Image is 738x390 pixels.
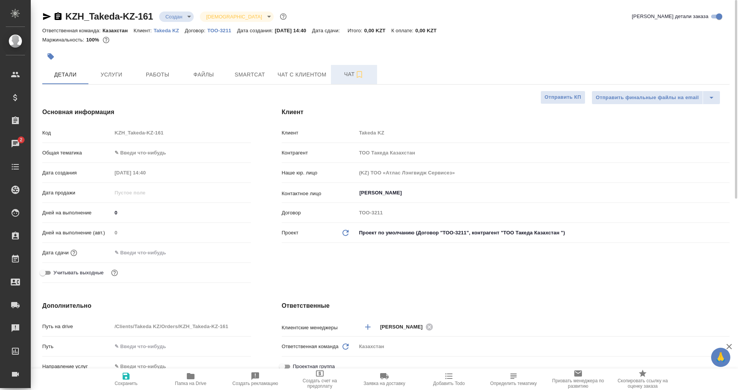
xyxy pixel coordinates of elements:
[42,363,112,370] p: Направление услуг
[592,91,703,105] button: Отправить финальные файлы на email
[154,28,185,33] p: Takeda KZ
[115,381,138,386] span: Сохранить
[42,249,69,257] p: Дата сдачи
[490,381,537,386] span: Определить тематику
[356,167,730,178] input: Пустое поле
[278,12,288,22] button: Доп статусы указывают на важность/срочность заказа
[42,343,112,350] p: Путь
[380,322,435,332] div: [PERSON_NAME]
[93,70,130,80] span: Услуги
[185,28,208,33] p: Договор:
[223,368,288,390] button: Создать рекламацию
[42,12,52,21] button: Скопировать ссылку для ЯМессенджера
[282,169,356,177] p: Наше юр. лицо
[158,368,223,390] button: Папка на Drive
[356,127,730,138] input: Пустое поле
[596,93,699,102] span: Отправить финальные файлы на email
[233,381,278,386] span: Создать рекламацию
[352,368,417,390] button: Заявка на доставку
[275,28,312,33] p: [DATE] 14:40
[185,70,222,80] span: Файлы
[711,348,730,367] button: 🙏
[112,247,179,258] input: ✎ Введи что-нибудь
[417,368,481,390] button: Добавить Todo
[53,12,63,21] button: Скопировать ссылку
[312,28,342,33] p: Дата сдачи:
[112,227,251,238] input: Пустое поле
[416,28,442,33] p: 0,00 KZT
[207,27,237,33] a: ТОО-3211
[207,28,237,33] p: ТОО-3211
[86,37,101,43] p: 100%
[550,378,606,389] span: Призвать менеджера по развитию
[110,268,120,278] button: Выбери, если сб и вс нужно считать рабочими днями для выполнения заказа.
[336,70,372,79] span: Чат
[545,93,581,102] span: Отправить КП
[112,207,251,218] input: ✎ Введи что-нибудь
[42,108,251,117] h4: Основная информация
[42,129,112,137] p: Код
[42,48,59,65] button: Добавить тэг
[103,28,134,33] p: Казахстан
[282,301,730,310] h4: Ответственные
[101,35,111,45] button: 0
[282,229,299,237] p: Проект
[112,167,179,178] input: Пустое поле
[364,28,391,33] p: 0,00 KZT
[433,381,465,386] span: Добавить Todo
[359,318,377,336] button: Добавить менеджера
[278,70,326,80] span: Чат с клиентом
[282,108,730,117] h4: Клиент
[231,70,268,80] span: Smartcat
[288,368,352,390] button: Создать счет на предоплату
[94,368,158,390] button: Сохранить
[292,378,347,389] span: Создать счет на предоплату
[546,368,610,390] button: Призвать менеджера по развитию
[112,127,251,138] input: Пустое поле
[615,378,670,389] span: Скопировать ссылку на оценку заказа
[15,136,27,144] span: 2
[592,91,720,105] div: split button
[481,368,546,390] button: Определить тематику
[112,187,179,198] input: Пустое поле
[725,326,727,328] button: Open
[139,70,176,80] span: Работы
[204,13,264,20] button: [DEMOGRAPHIC_DATA]
[42,323,112,330] p: Путь на drive
[632,13,708,20] span: [PERSON_NAME] детали заказа
[42,28,103,33] p: Ответственная команда:
[47,70,84,80] span: Детали
[175,381,206,386] span: Папка на Drive
[282,209,356,217] p: Договор
[356,147,730,158] input: Пустое поле
[356,340,730,353] div: Казахстан
[714,349,727,365] span: 🙏
[355,70,364,79] svg: Подписаться
[42,169,112,177] p: Дата создания
[112,146,251,159] div: ✎ Введи что-нибудь
[356,207,730,218] input: Пустое поле
[115,363,242,370] div: ✎ Введи что-нибудь
[154,27,185,33] a: Takeda KZ
[115,149,242,157] div: ✎ Введи что-нибудь
[293,363,335,370] span: Проектная группа
[282,129,356,137] p: Клиент
[112,321,251,332] input: Пустое поле
[380,323,427,331] span: [PERSON_NAME]
[282,324,356,332] p: Клиентские менеджеры
[2,134,29,153] a: 2
[42,229,112,237] p: Дней на выполнение (авт.)
[364,381,405,386] span: Заявка на доставку
[163,13,184,20] button: Создан
[42,37,86,43] p: Маржинальность:
[42,209,112,217] p: Дней на выполнение
[282,190,356,197] p: Контактное лицо
[65,11,153,22] a: KZH_Takeda-KZ-161
[112,341,251,352] input: ✎ Введи что-нибудь
[282,149,356,157] p: Контрагент
[540,91,585,104] button: Отправить КП
[610,368,675,390] button: Скопировать ссылку на оценку заказа
[347,28,364,33] p: Итого:
[391,28,416,33] p: К оплате:
[237,28,275,33] p: Дата создания:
